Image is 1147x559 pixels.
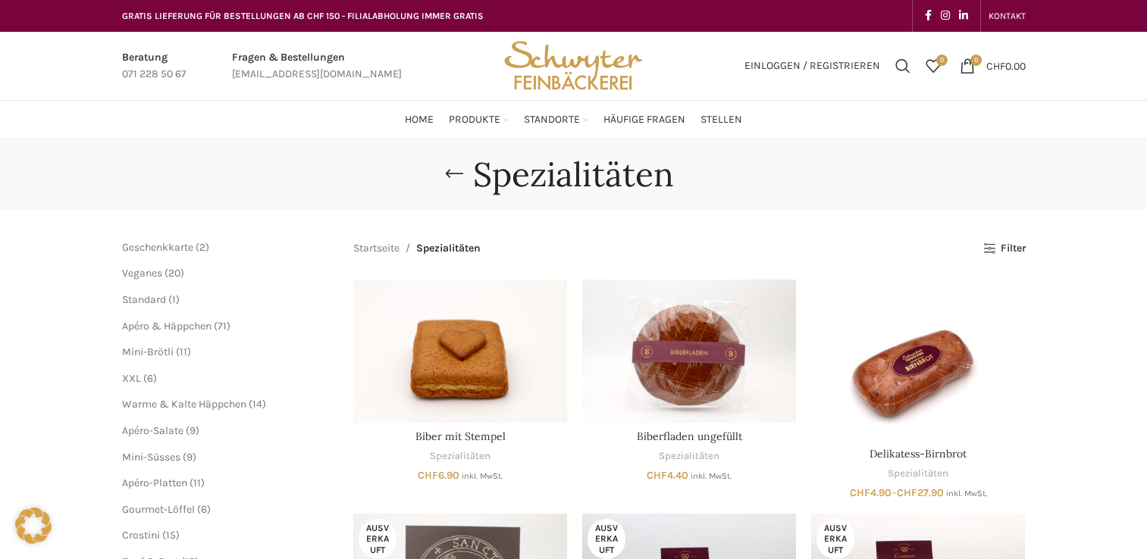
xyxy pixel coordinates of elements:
[147,372,153,385] span: 6
[462,471,503,481] small: inkl. MwSt.
[218,320,227,333] span: 71
[122,49,186,83] a: Infobox link
[744,61,880,71] span: Einloggen / Registrieren
[897,486,917,499] span: CHF
[850,486,892,499] bdi: 4.90
[700,105,742,135] a: Stellen
[122,451,180,464] a: Mini-Süsses
[353,240,481,257] nav: Breadcrumb
[700,113,742,127] span: Stellen
[647,469,667,482] span: CHF
[201,503,207,516] span: 6
[954,5,973,27] a: Linkedin social link
[435,159,473,189] a: Go back
[353,279,567,422] a: Biber mit Stempel
[430,449,490,464] a: Spezialitäten
[449,105,509,135] a: Produkte
[122,241,193,254] a: Geschenkkarte
[199,241,205,254] span: 2
[122,424,183,437] a: Apéro-Salate
[193,476,201,489] span: 11
[415,429,506,443] a: Biber mit Stempel
[122,529,160,542] a: Crostini
[936,5,954,27] a: Instagram social link
[888,51,918,81] a: Suchen
[897,486,944,499] bdi: 27.90
[588,519,625,559] span: Ausverkauft
[252,398,262,411] span: 14
[122,372,141,385] a: XXL
[180,345,187,358] span: 11
[918,51,948,81] a: 0
[499,58,647,71] a: Site logo
[970,55,982,66] span: 0
[647,469,688,482] bdi: 4.40
[418,469,459,482] bdi: 6.90
[637,429,742,443] a: Biberfladen ungefüllt
[122,503,195,516] a: Gourmet-Löffel
[691,471,732,481] small: inkl. MwSt.
[850,486,870,499] span: CHF
[232,49,402,83] a: Infobox link
[122,320,212,333] a: Apéro & Häppchen
[870,447,967,461] a: Delikatess-Birnbrot
[582,279,796,422] a: Biberfladen ungefüllt
[981,1,1033,31] div: Secondary navigation
[186,451,193,464] span: 9
[473,155,674,195] h1: Spezialitäten
[405,113,434,127] span: Home
[405,105,434,135] a: Home
[936,55,948,66] span: 0
[449,113,500,127] span: Produkte
[122,398,246,411] a: Warme & Kalte Häppchen
[418,469,438,482] span: CHF
[603,113,685,127] span: Häufige Fragen
[989,1,1026,31] a: KONTAKT
[172,293,176,306] span: 1
[989,11,1026,21] span: KONTAKT
[114,105,1033,135] div: Main navigation
[983,242,1025,255] a: Filter
[353,240,400,257] a: Startseite
[122,293,166,306] a: Standard
[122,11,484,21] span: GRATIS LIEFERUNG FÜR BESTELLUNGEN AB CHF 150 - FILIALABHOLUNG IMMER GRATIS
[986,59,1026,72] bdi: 0.00
[888,467,948,481] a: Spezialitäten
[122,345,174,358] a: Mini-Brötli
[737,51,888,81] a: Einloggen / Registrieren
[811,279,1025,439] a: Delikatess-Birnbrot
[524,113,580,127] span: Standorte
[166,529,176,542] span: 15
[816,519,854,559] span: Ausverkauft
[918,51,948,81] div: Meine Wunschliste
[603,105,685,135] a: Häufige Fragen
[986,59,1005,72] span: CHF
[524,105,588,135] a: Standorte
[416,240,481,257] span: Spezialitäten
[659,449,719,464] a: Spezialitäten
[122,267,162,279] a: Veganes
[811,486,1025,501] span: –
[952,51,1033,81] a: 0 CHF0.00
[190,424,196,437] span: 9
[920,5,936,27] a: Facebook social link
[122,476,187,489] a: Apéro-Platten
[168,267,180,279] span: 20
[946,489,987,498] small: inkl. MwSt.
[359,519,396,559] span: Ausverkauft
[499,32,647,100] img: Bäckerei Schwyter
